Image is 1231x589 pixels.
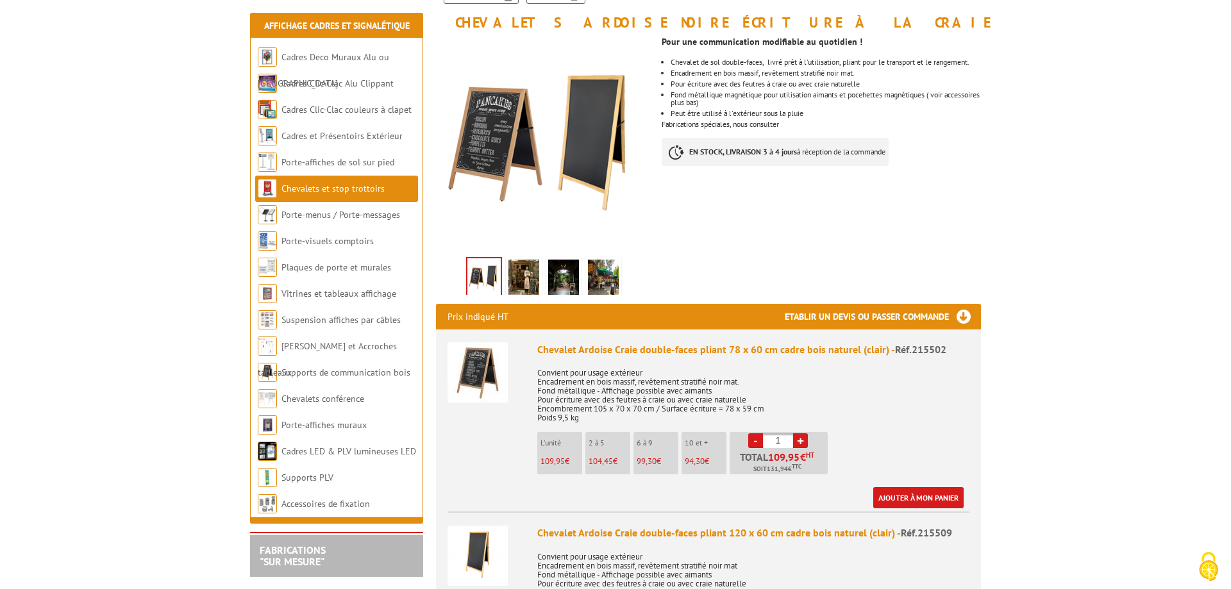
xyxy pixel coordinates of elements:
p: 10 et + [685,438,726,447]
img: Cimaises et Accroches tableaux [258,336,277,356]
span: 94,30 [685,456,705,467]
img: 215509_chevalet_ardoise_craie_tableau_noir-mise_en_scene.jpg [588,260,619,299]
img: chevalet_ardoise_craie_double-faces_pliant_120x60cm_cadre_bois_naturel_215509_78x60cm_215502.png [467,258,501,298]
a: Suspension affiches par câbles [281,314,401,326]
sup: TTC [792,463,801,470]
p: 2 à 5 [589,438,630,447]
p: Prix indiqué HT [448,304,508,329]
h3: Etablir un devis ou passer commande [785,304,981,329]
a: - [748,433,763,448]
p: Chevalet de sol double-faces, livré prêt à l'utilisation, pliant pour le transport et le rangement. [671,58,981,66]
img: Chevalets conférence [258,389,277,408]
div: Chevalet Ardoise Craie double-faces pliant 120 x 60 cm cadre bois naturel (clair) - [537,526,969,540]
img: Chevalet Ardoise Craie double-faces pliant 120 x 60 cm cadre bois naturel (clair) [448,526,508,586]
img: Supports PLV [258,468,277,487]
span: Réf.215502 [895,343,946,356]
span: Réf.215509 [901,526,952,539]
img: Cadres Deco Muraux Alu ou Bois [258,47,277,67]
strong: EN STOCK, LIVRAISON 3 à 4 jours [689,147,797,156]
div: Fabrications spéciales, nous consulter [662,30,991,179]
a: Chevalets et stop trottoirs [281,183,385,194]
p: L'unité [540,438,582,447]
a: Porte-visuels comptoirs [281,235,374,247]
img: 215509_chevalet_ardoise_craie_tableau_noir.jpg [548,260,579,299]
a: Affichage Cadres et Signalétique [264,20,410,31]
a: Porte-affiches de sol sur pied [281,156,394,168]
p: Peut être utilisé à l'extérieur sous la pluie [671,110,981,117]
li: Fond métallique magnétique pour utilisation aimants et pocehettes magnétiques ( voir accessoires ... [671,91,981,106]
span: 99,30 [637,456,657,467]
img: chevalet_ardoise_craie_double-faces_pliant_120x60cm_cadre_bois_naturel_215509_78x60cm_215502.png [436,37,652,253]
a: Cadres Clic-Clac Alu Clippant [281,78,394,89]
a: Cadres LED & PLV lumineuses LED [281,445,416,457]
img: Porte-affiches de sol sur pied [258,153,277,172]
div: Chevalet Ardoise Craie double-faces pliant 78 x 60 cm cadre bois naturel (clair) - [537,342,969,357]
a: Accessoires de fixation [281,498,370,510]
sup: HT [806,451,814,460]
a: Cadres Deco Muraux Alu ou [GEOGRAPHIC_DATA] [258,51,389,89]
a: Supports de communication bois [281,367,410,378]
a: Porte-affiches muraux [281,419,367,431]
p: 6 à 9 [637,438,678,447]
img: 215502_chevalet_ardoise_craie_tableau_noir-2.jpg [508,260,539,299]
img: Cadres Clic-Clac couleurs à clapet [258,100,277,119]
p: € [540,457,582,466]
img: Accessoires de fixation [258,494,277,513]
p: € [589,457,630,466]
span: 131,94 [767,464,788,474]
a: Ajouter à mon panier [873,487,964,508]
a: Cadres Clic-Clac couleurs à clapet [281,104,412,115]
img: Plaques de porte et murales [258,258,277,277]
img: Porte-visuels comptoirs [258,231,277,251]
p: € [637,457,678,466]
p: Total [733,452,828,474]
a: Vitrines et tableaux affichage [281,288,396,299]
a: [PERSON_NAME] et Accroches tableaux [258,340,397,378]
img: Cookies (fenêtre modale) [1193,551,1225,583]
p: Convient pour usage extérieur Encadrement en bois massif, revêtement stratifié noir mat. Fond mét... [537,360,969,422]
span: 104,45 [589,456,613,467]
span: € [800,452,806,462]
a: Supports PLV [281,472,333,483]
img: Vitrines et tableaux affichage [258,284,277,303]
img: Cadres et Présentoirs Extérieur [258,126,277,145]
a: Porte-menus / Porte-messages [281,209,400,220]
span: 109,95 [768,452,800,462]
span: Soit € [753,464,801,474]
button: Cookies (fenêtre modale) [1186,545,1231,589]
img: Cadres LED & PLV lumineuses LED [258,442,277,461]
a: Chevalets conférence [281,393,364,404]
img: Suspension affiches par câbles [258,310,277,329]
span: 109,95 [540,456,565,467]
strong: Pour une communication modifiable au quotidien ! [662,36,862,47]
img: Porte-affiches muraux [258,415,277,435]
a: + [793,433,808,448]
p: à réception de la commande [662,138,889,166]
a: Plaques de porte et murales [281,261,391,273]
img: Porte-menus / Porte-messages [258,205,277,224]
img: Chevalet Ardoise Craie double-faces pliant 78 x 60 cm cadre bois naturel (clair) [448,342,508,402]
img: Chevalets et stop trottoirs [258,179,277,198]
li: Encadrement en bois massif, revêtement stratifié noir mat. [671,69,981,77]
p: € [685,457,726,466]
a: FABRICATIONS"Sur Mesure" [260,543,326,568]
li: Pour écriture avec des feutres à craie ou avec craie naturelle [671,80,981,88]
a: Cadres et Présentoirs Extérieur [281,130,403,142]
